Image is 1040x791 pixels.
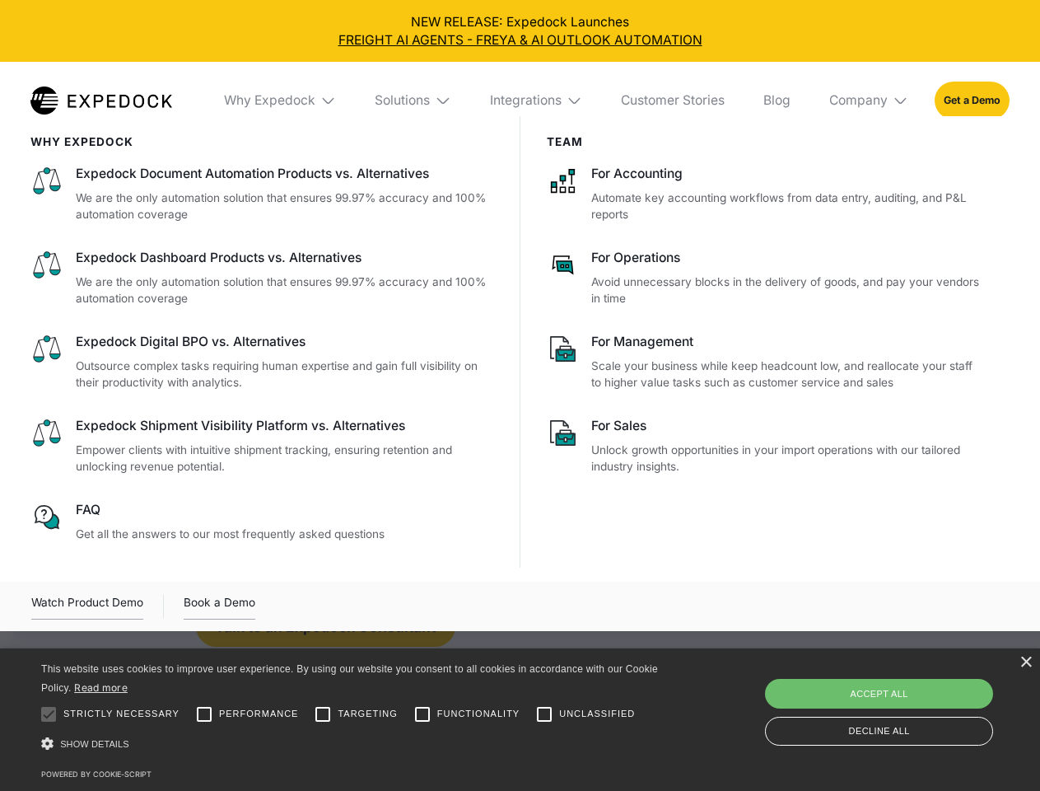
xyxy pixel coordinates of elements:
div: Company [829,92,888,109]
div: Company [816,62,921,139]
span: Show details [60,739,129,749]
p: We are the only automation solution that ensures 99.97% accuracy and 100% automation coverage [76,274,494,307]
div: Watch Product Demo [31,593,143,620]
span: Unclassified [559,707,635,721]
div: Why Expedock [211,62,349,139]
a: open lightbox [31,593,143,620]
a: Expedock Shipment Visibility Platform vs. AlternativesEmpower clients with intuitive shipment tra... [30,417,494,475]
p: Outsource complex tasks requiring human expertise and gain full visibility on their productivity ... [76,358,494,391]
div: Why Expedock [224,92,315,109]
a: For OperationsAvoid unnecessary blocks in the delivery of goods, and pay your vendors in time [547,249,984,307]
p: Empower clients with intuitive shipment tracking, ensuring retention and unlocking revenue potent... [76,442,494,475]
a: For ManagementScale your business while keep headcount low, and reallocate your staff to higher v... [547,333,984,391]
div: Show details [41,733,664,756]
a: Read more [74,681,128,694]
span: This website uses cookies to improve user experience. By using our website you consent to all coo... [41,663,658,694]
a: For SalesUnlock growth opportunities in your import operations with our tailored industry insights. [547,417,984,475]
p: Avoid unnecessary blocks in the delivery of goods, and pay your vendors in time [591,274,983,307]
div: Solutions [362,62,464,139]
div: For Operations [591,249,983,267]
a: FREIGHT AI AGENTS - FREYA & AI OUTLOOK AUTOMATION [13,31,1028,49]
iframe: Chat Widget [766,613,1040,791]
a: Blog [750,62,803,139]
div: Integrations [477,62,595,139]
p: Unlock growth opportunities in your import operations with our tailored industry insights. [591,442,983,475]
a: For AccountingAutomate key accounting workflows from data entry, auditing, and P&L reports [547,165,984,223]
a: Expedock Digital BPO vs. AlternativesOutsource complex tasks requiring human expertise and gain f... [30,333,494,391]
div: WHy Expedock [30,135,494,148]
div: Team [547,135,984,148]
p: Get all the answers to our most frequently asked questions [76,526,494,543]
a: Expedock Dashboard Products vs. AlternativesWe are the only automation solution that ensures 99.9... [30,249,494,307]
p: Scale your business while keep headcount low, and reallocate your staff to higher value tasks suc... [591,358,983,391]
span: Performance [219,707,299,721]
div: For Sales [591,417,983,435]
div: For Management [591,333,983,351]
a: Customer Stories [608,62,737,139]
a: Expedock Document Automation Products vs. AlternativesWe are the only automation solution that en... [30,165,494,223]
a: Get a Demo [935,82,1010,119]
div: Expedock Shipment Visibility Platform vs. Alternatives [76,417,494,435]
a: Powered by cookie-script [41,770,152,779]
div: For Accounting [591,165,983,183]
div: Solutions [375,92,430,109]
div: Expedock Digital BPO vs. Alternatives [76,333,494,351]
span: Targeting [338,707,397,721]
div: FAQ [76,501,494,519]
div: NEW RELEASE: Expedock Launches [13,13,1028,49]
div: Expedock Dashboard Products vs. Alternatives [76,249,494,267]
p: Automate key accounting workflows from data entry, auditing, and P&L reports [591,190,983,223]
p: We are the only automation solution that ensures 99.97% accuracy and 100% automation coverage [76,190,494,223]
span: Strictly necessary [63,707,180,721]
span: Functionality [437,707,520,721]
a: Book a Demo [184,593,255,620]
div: Integrations [490,92,562,109]
div: Expedock Document Automation Products vs. Alternatives [76,165,494,183]
a: FAQGet all the answers to our most frequently asked questions [30,501,494,542]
